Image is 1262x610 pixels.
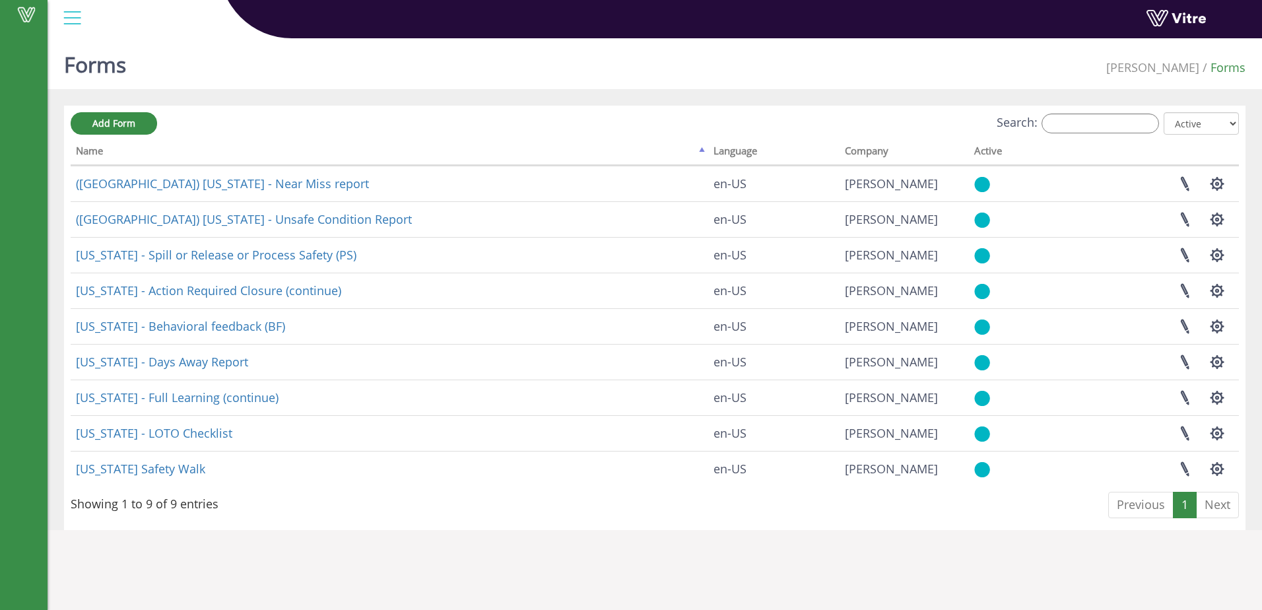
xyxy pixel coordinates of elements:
a: 1 [1173,492,1197,518]
td: en-US [708,380,839,415]
td: en-US [708,237,839,273]
span: 379 [845,354,938,370]
img: yes [974,283,990,300]
th: Language [708,141,839,166]
div: Showing 1 to 9 of 9 entries [71,491,218,513]
a: Add Form [71,112,157,135]
a: Previous [1108,492,1174,518]
h1: Forms [64,33,126,89]
a: [US_STATE] - Full Learning (continue) [76,390,279,405]
a: [US_STATE] - Behavioral feedback (BF) [76,318,285,334]
a: Next [1196,492,1239,518]
a: [US_STATE] Safety Walk [76,461,205,477]
a: [US_STATE] - Days Away Report [76,354,248,370]
td: en-US [708,415,839,451]
span: 379 [845,390,938,405]
span: 379 [845,283,938,298]
span: 379 [1106,59,1199,75]
a: ([GEOGRAPHIC_DATA]) [US_STATE] - Near Miss report [76,176,369,191]
th: Company [840,141,969,166]
td: en-US [708,201,839,237]
span: 379 [845,425,938,441]
span: 379 [845,176,938,191]
span: Add Form [92,117,135,129]
img: yes [974,355,990,371]
img: yes [974,426,990,442]
a: ([GEOGRAPHIC_DATA]) [US_STATE] - Unsafe Condition Report [76,211,412,227]
th: Active [969,141,1059,166]
span: 379 [845,247,938,263]
label: Search: [997,114,1159,133]
td: en-US [708,451,839,487]
td: en-US [708,273,839,308]
td: en-US [708,308,839,344]
li: Forms [1199,59,1245,77]
img: yes [974,212,990,228]
img: yes [974,248,990,264]
td: en-US [708,166,839,201]
a: [US_STATE] - Action Required Closure (continue) [76,283,341,298]
span: 379 [845,211,938,227]
img: yes [974,461,990,478]
span: 379 [845,461,938,477]
input: Search: [1042,114,1159,133]
img: yes [974,390,990,407]
a: [US_STATE] - LOTO Checklist [76,425,232,441]
img: yes [974,176,990,193]
a: [US_STATE] - Spill or Release or Process Safety (PS) [76,247,356,263]
span: 379 [845,318,938,334]
td: en-US [708,344,839,380]
th: Name: activate to sort column descending [71,141,708,166]
img: yes [974,319,990,335]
